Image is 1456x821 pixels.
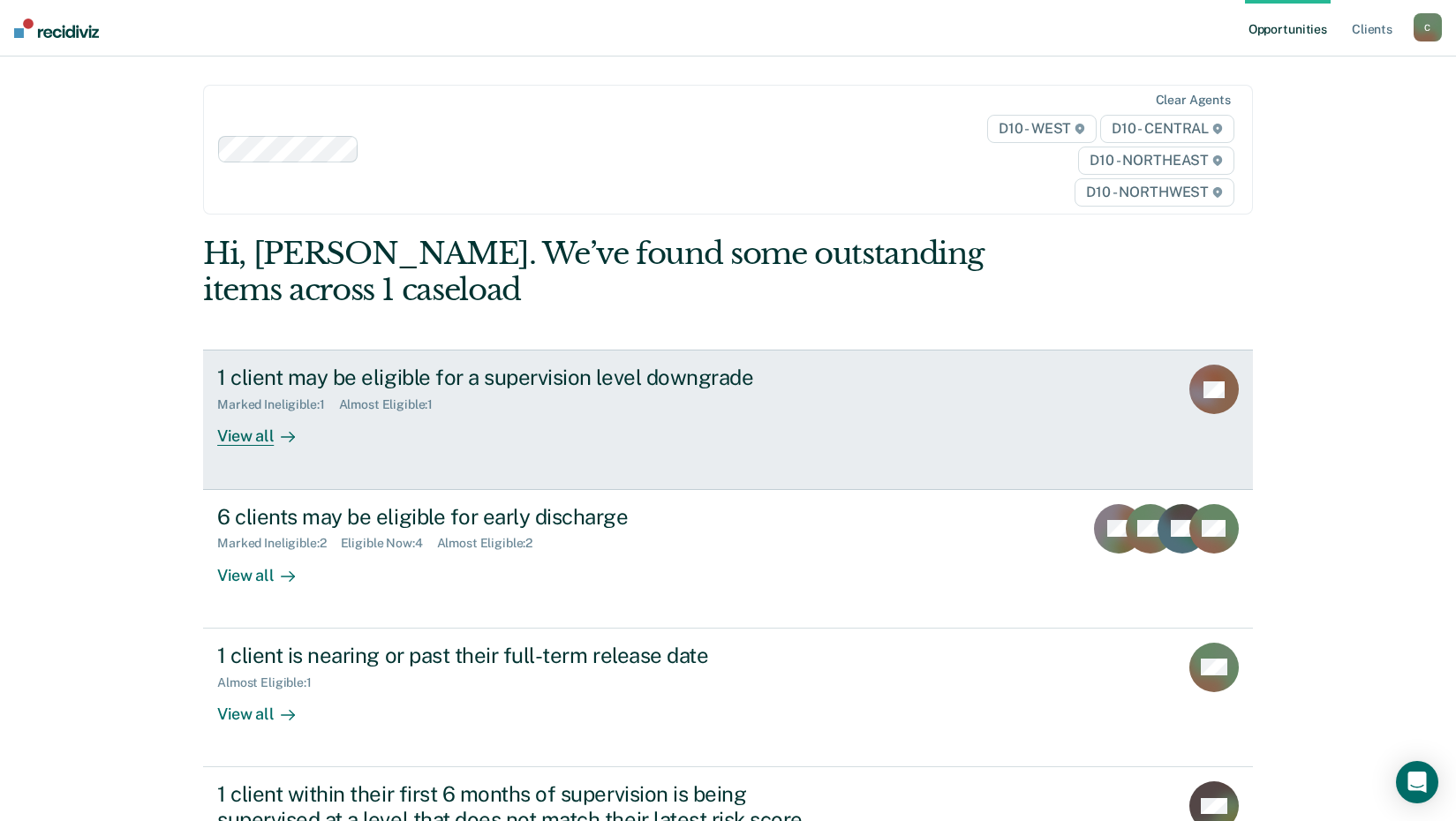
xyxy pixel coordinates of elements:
[1156,93,1231,108] div: Clear agents
[1414,13,1442,41] button: C
[1100,115,1234,143] span: D10 - CENTRAL
[203,490,1253,629] a: 6 clients may be eligible for early dischargeMarked Ineligible:2Eligible Now:4Almost Eligible:2Vi...
[217,412,316,447] div: View all
[1078,147,1233,175] span: D10 - NORTHEAST
[203,350,1253,489] a: 1 client may be eligible for a supervision level downgradeMarked Ineligible:1Almost Eligible:1Vie...
[217,397,338,412] div: Marked Ineligible : 1
[1075,178,1233,207] span: D10 - NORTHWEST
[437,536,547,551] div: Almost Eligible : 2
[217,536,340,551] div: Marked Ineligible : 2
[1396,761,1438,803] div: Open Intercom Messenger
[217,643,837,668] div: 1 client is nearing or past their full-term release date
[217,675,326,690] div: Almost Eligible : 1
[341,536,437,551] div: Eligible Now : 4
[217,365,837,390] div: 1 client may be eligible for a supervision level downgrade
[217,551,316,585] div: View all
[987,115,1097,143] span: D10 - WEST
[203,236,1043,308] div: Hi, [PERSON_NAME]. We’ve found some outstanding items across 1 caseload
[203,629,1253,767] a: 1 client is nearing or past their full-term release dateAlmost Eligible:1View all
[339,397,448,412] div: Almost Eligible : 1
[217,504,837,530] div: 6 clients may be eligible for early discharge
[217,689,316,724] div: View all
[14,19,99,38] img: Recidiviz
